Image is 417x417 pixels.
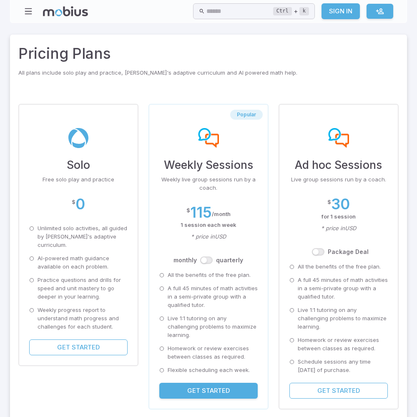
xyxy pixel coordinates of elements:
[18,43,399,65] h2: Pricing Plans
[198,128,219,148] img: weekly-sessions-plan-img
[159,156,258,173] h3: Weekly Sessions
[212,210,231,219] p: / month
[289,224,388,233] p: * price in USD
[298,336,388,353] p: Homework or review exercises between classes as required.
[38,306,128,331] p: Weekly progress report to understand math progress and challenges for each student.
[328,128,349,148] img: ad-hoc sessions-plan-img
[289,383,388,399] button: Get Started
[298,358,388,374] p: Schedule sessions any time [DATE] of purchase.
[168,366,250,374] p: Flexible scheduling each week.
[72,198,75,206] p: $
[322,3,360,19] a: Sign In
[159,176,258,192] p: Weekly live group sessions run by a coach.
[186,206,190,215] p: $
[29,339,128,355] button: Get Started
[38,254,128,271] p: AI-powered math guidance available on each problem.
[230,111,263,118] span: Popular
[327,198,331,206] p: $
[159,383,258,399] button: Get Started
[298,263,381,271] p: All the benefits of the free plan.
[29,156,128,173] h3: Solo
[289,176,388,184] p: Live group sessions run by a coach.
[173,256,197,264] label: month ly
[29,176,128,184] p: Free solo play and practice
[299,7,309,15] kbd: k
[18,69,399,77] p: All plans include solo play and practice, [PERSON_NAME]'s adaptive curriculum and AI powered math...
[273,6,309,16] div: +
[298,306,388,331] p: Live 1:1 tutoring on any challenging problems to maximize learning.
[68,128,89,148] img: solo-plan-img
[328,248,369,256] label: Package Deal
[159,221,258,229] p: 1 session each week
[298,276,388,301] p: A full 45 minutes of math activities in a semi-private group with a qualified tutor.
[38,224,128,249] p: Unlimited solo activities, all guided by [PERSON_NAME]'s adaptive curriculum.
[168,284,258,309] p: A full 45 minutes of math activities in a semi-private group with a qualified tutor.
[190,204,212,221] h2: 115
[159,233,258,241] p: * price in USD
[168,271,251,279] p: All the benefits of the free plan.
[168,344,258,361] p: Homework or review exercises between classes as required.
[273,7,292,15] kbd: Ctrl
[168,314,258,339] p: Live 1:1 tutoring on any challenging problems to maximize learning.
[75,196,85,213] h2: 0
[38,276,128,301] p: Practice questions and drills for speed and unit mastery to go deeper in your learning.
[289,213,388,221] p: for 1 session
[289,156,388,173] h3: Ad hoc Sessions
[216,256,243,264] label: quarterly
[331,196,350,213] h2: 30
